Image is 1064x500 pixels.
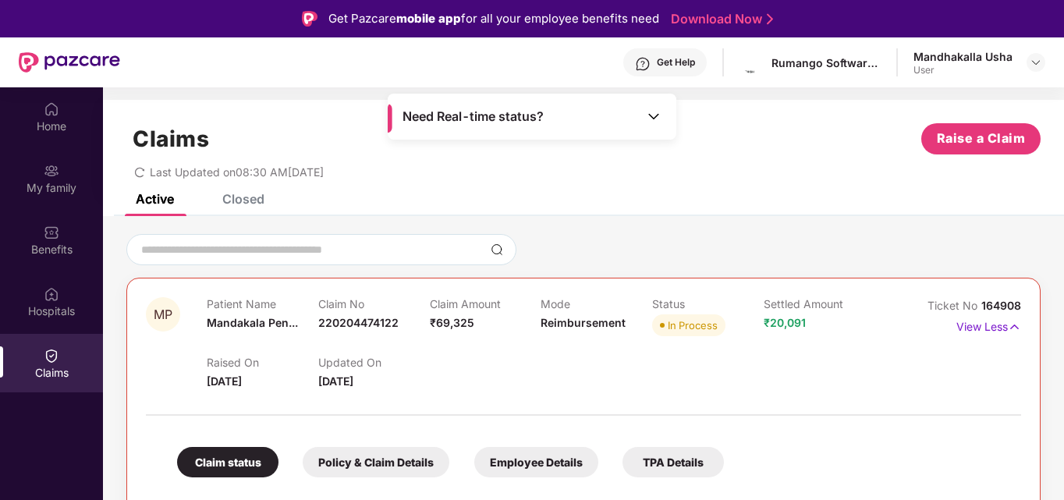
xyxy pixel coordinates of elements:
div: Rumango Software And Consulting Services Private Limited [771,55,881,70]
img: svg+xml;base64,PHN2ZyB3aWR0aD0iMjAiIGhlaWdodD0iMjAiIHZpZXdCb3g9IjAgMCAyMCAyMCIgZmlsbD0ibm9uZSIgeG... [44,163,59,179]
span: [DATE] [207,374,242,388]
img: nehish%20logo.png [742,51,764,74]
span: [DATE] [318,374,353,388]
span: 164908 [981,299,1021,312]
p: Raised On [207,356,318,369]
div: Policy & Claim Details [303,447,449,477]
p: Updated On [318,356,430,369]
div: Active [136,191,174,207]
img: Stroke [767,11,773,27]
img: svg+xml;base64,PHN2ZyBpZD0iQ2xhaW0iIHhtbG5zPSJodHRwOi8vd3d3LnczLm9yZy8yMDAwL3N2ZyIgd2lkdGg9IjIwIi... [44,348,59,363]
h1: Claims [133,126,209,152]
div: User [913,64,1013,76]
img: svg+xml;base64,PHN2ZyB4bWxucz0iaHR0cDovL3d3dy53My5vcmcvMjAwMC9zdmciIHdpZHRoPSIxNyIgaGVpZ2h0PSIxNy... [1008,318,1021,335]
div: Closed [222,191,264,207]
p: View Less [956,314,1021,335]
div: Get Help [657,56,695,69]
button: Raise a Claim [921,123,1041,154]
span: Ticket No [927,299,981,312]
p: Settled Amount [764,297,875,310]
div: In Process [668,317,718,333]
div: Get Pazcare for all your employee benefits need [328,9,659,28]
span: Need Real-time status? [403,108,544,125]
p: Claim No [318,297,430,310]
span: Raise a Claim [937,129,1026,148]
span: Mandakala Pen... [207,316,298,329]
p: Claim Amount [430,297,541,310]
strong: mobile app [396,11,461,26]
img: svg+xml;base64,PHN2ZyBpZD0iSG9tZSIgeG1sbnM9Imh0dHA6Ly93d3cudzMub3JnLzIwMDAvc3ZnIiB3aWR0aD0iMjAiIG... [44,101,59,117]
span: ₹20,091 [764,316,806,329]
span: ₹69,325 [430,316,474,329]
p: Patient Name [207,297,318,310]
span: redo [134,165,145,179]
div: Claim status [177,447,278,477]
p: Status [652,297,764,310]
img: svg+xml;base64,PHN2ZyBpZD0iRHJvcGRvd24tMzJ4MzIiIHhtbG5zPSJodHRwOi8vd3d3LnczLm9yZy8yMDAwL3N2ZyIgd2... [1030,56,1042,69]
div: TPA Details [622,447,724,477]
span: MP [154,308,172,321]
span: Reimbursement [541,316,626,329]
img: svg+xml;base64,PHN2ZyBpZD0iQmVuZWZpdHMiIHhtbG5zPSJodHRwOi8vd3d3LnczLm9yZy8yMDAwL3N2ZyIgd2lkdGg9Ij... [44,225,59,240]
img: svg+xml;base64,PHN2ZyBpZD0iSG9zcGl0YWxzIiB4bWxucz0iaHR0cDovL3d3dy53My5vcmcvMjAwMC9zdmciIHdpZHRoPS... [44,286,59,302]
img: Logo [302,11,317,27]
span: 220204474122 [318,316,399,329]
div: Mandhakalla Usha [913,49,1013,64]
img: New Pazcare Logo [19,52,120,73]
a: Download Now [671,11,768,27]
img: Toggle Icon [646,108,661,124]
img: svg+xml;base64,PHN2ZyBpZD0iSGVscC0zMngzMiIgeG1sbnM9Imh0dHA6Ly93d3cudzMub3JnLzIwMDAvc3ZnIiB3aWR0aD... [635,56,651,72]
img: svg+xml;base64,PHN2ZyBpZD0iU2VhcmNoLTMyeDMyIiB4bWxucz0iaHR0cDovL3d3dy53My5vcmcvMjAwMC9zdmciIHdpZH... [491,243,503,256]
span: Last Updated on 08:30 AM[DATE] [150,165,324,179]
div: Employee Details [474,447,598,477]
p: Mode [541,297,652,310]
